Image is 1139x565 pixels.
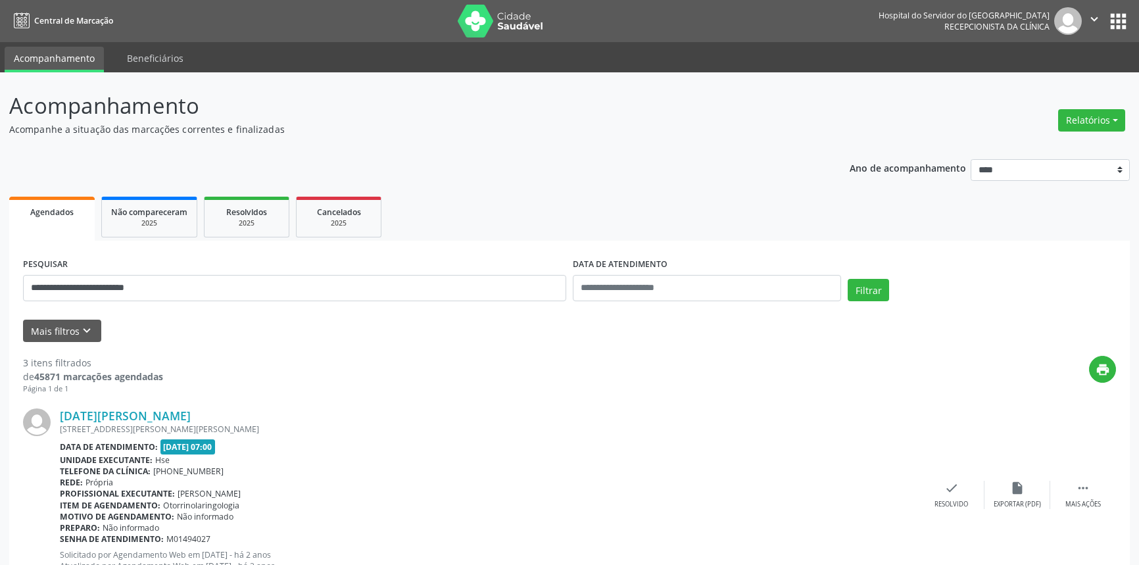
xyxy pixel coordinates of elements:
[30,207,74,218] span: Agendados
[34,15,113,26] span: Central de Marcação
[850,159,966,176] p: Ano de acompanhamento
[163,500,239,511] span: Otorrinolaringologia
[226,207,267,218] span: Resolvidos
[60,454,153,466] b: Unidade executante:
[60,441,158,453] b: Data de atendimento:
[178,488,241,499] span: [PERSON_NAME]
[1096,362,1110,377] i: print
[60,511,174,522] b: Motivo de agendamento:
[60,500,160,511] b: Item de agendamento:
[153,466,224,477] span: [PHONE_NUMBER]
[9,89,794,122] p: Acompanhamento
[23,370,163,383] div: de
[23,320,101,343] button: Mais filtroskeyboard_arrow_down
[60,533,164,545] b: Senha de atendimento:
[1076,481,1090,495] i: 
[85,477,113,488] span: Própria
[879,10,1050,21] div: Hospital do Servidor do [GEOGRAPHIC_DATA]
[317,207,361,218] span: Cancelados
[944,21,1050,32] span: Recepcionista da clínica
[160,439,216,454] span: [DATE] 07:00
[23,255,68,275] label: PESQUISAR
[23,383,163,395] div: Página 1 de 1
[573,255,667,275] label: DATA DE ATENDIMENTO
[1089,356,1116,383] button: print
[177,511,233,522] span: Não informado
[60,477,83,488] b: Rede:
[5,47,104,72] a: Acompanhamento
[214,218,279,228] div: 2025
[118,47,193,70] a: Beneficiários
[934,500,968,509] div: Resolvido
[166,533,210,545] span: M01494027
[80,324,94,338] i: keyboard_arrow_down
[9,122,794,136] p: Acompanhe a situação das marcações correntes e finalizadas
[60,488,175,499] b: Profissional executante:
[1054,7,1082,35] img: img
[111,207,187,218] span: Não compareceram
[994,500,1041,509] div: Exportar (PDF)
[60,424,919,435] div: [STREET_ADDRESS][PERSON_NAME][PERSON_NAME]
[9,10,113,32] a: Central de Marcação
[1082,7,1107,35] button: 
[848,279,889,301] button: Filtrar
[1107,10,1130,33] button: apps
[23,408,51,436] img: img
[60,466,151,477] b: Telefone da clínica:
[23,356,163,370] div: 3 itens filtrados
[1065,500,1101,509] div: Mais ações
[1058,109,1125,132] button: Relatórios
[103,522,159,533] span: Não informado
[944,481,959,495] i: check
[1087,12,1102,26] i: 
[1010,481,1025,495] i: insert_drive_file
[155,454,170,466] span: Hse
[111,218,187,228] div: 2025
[306,218,372,228] div: 2025
[60,408,191,423] a: [DATE][PERSON_NAME]
[34,370,163,383] strong: 45871 marcações agendadas
[60,522,100,533] b: Preparo:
